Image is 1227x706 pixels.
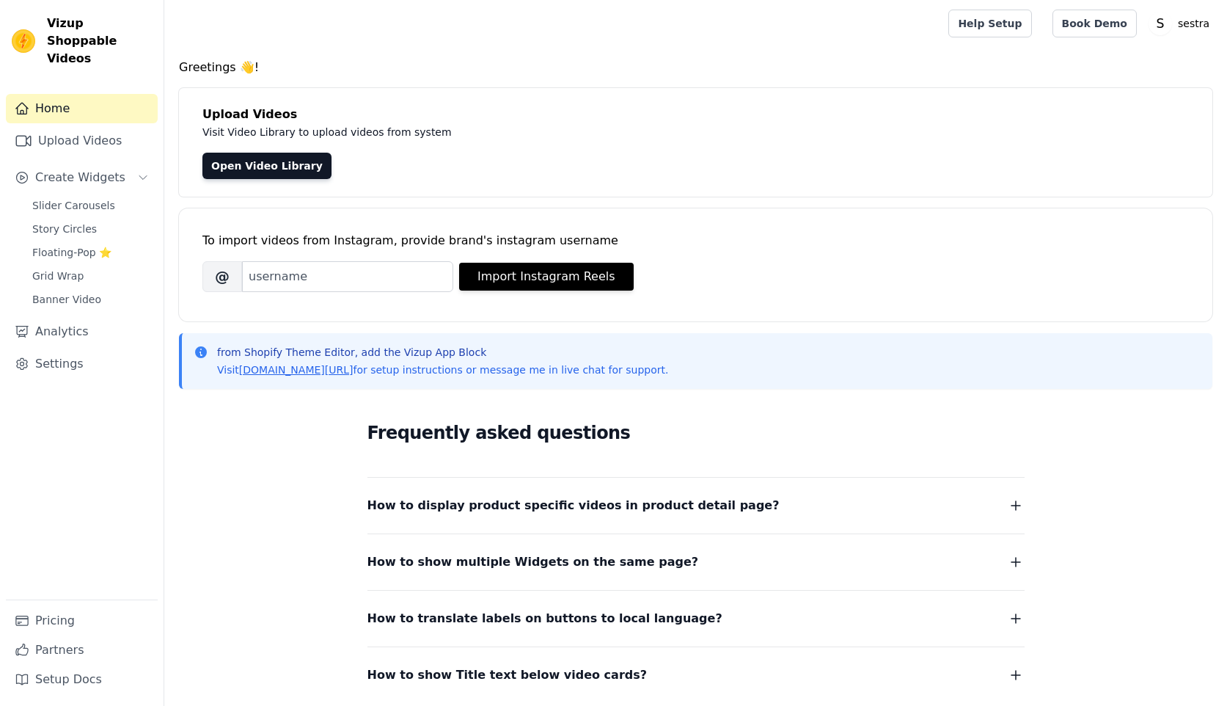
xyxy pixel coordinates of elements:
[459,263,634,291] button: Import Instagram Reels
[202,153,332,179] a: Open Video Library
[35,169,125,186] span: Create Widgets
[367,608,722,629] span: How to translate labels on buttons to local language?
[32,222,97,236] span: Story Circles
[367,495,1025,516] button: How to display product specific videos in product detail page?
[242,261,453,292] input: username
[23,219,158,239] a: Story Circles
[6,606,158,636] a: Pricing
[367,552,1025,572] button: How to show multiple Widgets on the same page?
[367,665,1025,685] button: How to show Title text below video cards?
[1052,10,1137,37] a: Book Demo
[217,363,668,377] p: Visit for setup instructions or message me in live chat for support.
[6,636,158,665] a: Partners
[6,126,158,156] a: Upload Videos
[32,292,101,307] span: Banner Video
[202,232,1189,250] div: To import videos from Instagram, provide brand's instagram username
[367,418,1025,448] h2: Frequently asked questions
[202,123,860,141] p: Visit Video Library to upload videos from system
[6,317,158,346] a: Analytics
[23,289,158,310] a: Banner Video
[47,15,152,68] span: Vizup Shoppable Videos
[1156,16,1164,31] text: S
[948,10,1031,37] a: Help Setup
[179,59,1212,76] h4: Greetings 👋!
[202,261,242,292] span: @
[6,665,158,694] a: Setup Docs
[239,364,354,376] a: [DOMAIN_NAME][URL]
[1172,10,1215,37] p: sestra
[23,195,158,216] a: Slider Carousels
[202,106,1189,123] h4: Upload Videos
[32,198,115,213] span: Slider Carousels
[367,665,648,685] span: How to show Title text below video cards?
[6,94,158,123] a: Home
[6,349,158,379] a: Settings
[6,163,158,192] button: Create Widgets
[23,266,158,286] a: Grid Wrap
[32,269,84,283] span: Grid Wrap
[367,552,699,572] span: How to show multiple Widgets on the same page?
[12,29,35,53] img: Vizup
[367,495,780,516] span: How to display product specific videos in product detail page?
[1149,10,1215,37] button: S sestra
[217,345,668,360] p: from Shopify Theme Editor, add the Vizup App Block
[23,242,158,263] a: Floating-Pop ⭐
[32,245,111,260] span: Floating-Pop ⭐
[367,608,1025,629] button: How to translate labels on buttons to local language?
